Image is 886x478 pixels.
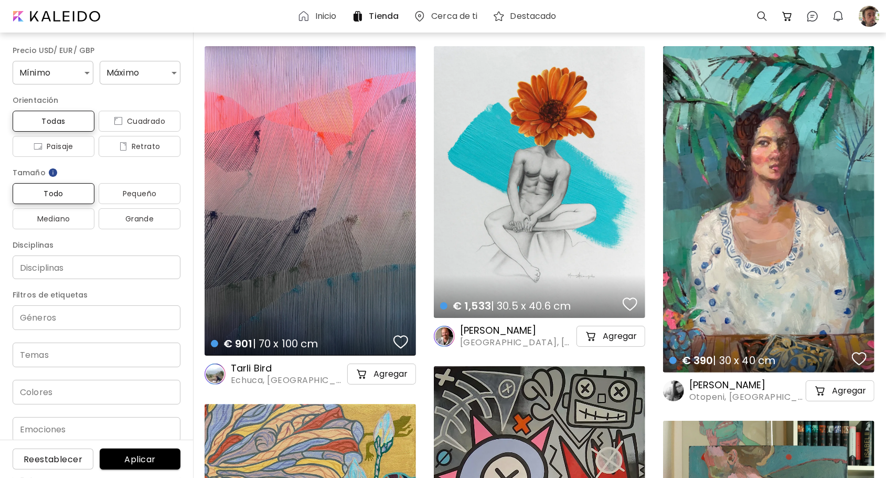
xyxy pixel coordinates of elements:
h5: Agregar [373,369,408,379]
span: Pequeño [107,187,172,200]
button: Pequeño [99,183,180,204]
a: € 1,533| 30.5 x 40.6 cmfavoriteshttps://cdn.kaleido.art/CDN/Artwork/175908/Primary/medium.webp?up... [434,46,645,318]
button: Aplicar [100,449,180,470]
button: cart-iconAgregar [806,380,874,401]
h4: | 30 x 40 cm [669,354,849,367]
button: favorites [391,332,411,353]
img: icon [119,142,127,151]
h6: Inicio [315,12,337,20]
button: Todas [13,111,94,132]
h6: Orientación [13,94,180,107]
button: cart-iconAgregar [347,364,416,385]
span: € 901 [223,336,253,351]
span: Grande [107,213,172,225]
h6: [PERSON_NAME] [689,379,804,391]
button: Grande [99,208,180,229]
h4: | 70 x 100 cm [211,337,390,350]
button: Reestablecer [13,449,93,470]
h6: Precio USD/ EUR/ GBP [13,44,180,57]
span: € 1,533 [453,299,491,313]
h6: Disciplinas [13,239,180,251]
span: Paisaje [21,140,86,153]
h6: Filtros de etiquetas [13,289,180,301]
img: cart-icon [585,330,597,343]
button: cart-iconAgregar [577,326,645,347]
div: Máximo [100,61,180,84]
button: favorites [620,294,640,315]
h6: Tarli Bird [231,362,345,375]
img: icon [34,142,42,151]
img: cart-icon [356,368,368,380]
a: Inicio [297,10,341,23]
span: Todo [21,187,86,200]
span: € 390 [682,353,713,368]
img: icon [114,117,123,125]
div: Mínimo [13,61,93,84]
span: Todas [21,115,86,128]
img: cart [781,10,794,23]
span: Aplicar [108,454,172,465]
span: Cuadrado [107,115,172,128]
span: Mediano [21,213,86,225]
img: info [48,167,58,178]
span: Reestablecer [21,454,85,465]
a: € 390| 30 x 40 cmfavoriteshttps://cdn.kaleido.art/CDN/Artwork/172053/Primary/medium.webp?updated=... [663,46,874,373]
h6: Cerca de ti [431,12,477,20]
span: [GEOGRAPHIC_DATA], [GEOGRAPHIC_DATA] [460,337,574,348]
h4: | 30.5 x 40.6 cm [440,299,620,313]
span: Retrato [107,140,172,153]
h6: [PERSON_NAME] [460,324,574,337]
a: [PERSON_NAME][GEOGRAPHIC_DATA], [GEOGRAPHIC_DATA]cart-iconAgregar [434,324,645,348]
button: favorites [849,348,869,369]
button: iconPaisaje [13,136,94,157]
span: Otopeni, [GEOGRAPHIC_DATA] [689,391,804,403]
button: iconRetrato [99,136,180,157]
a: [PERSON_NAME]Otopeni, [GEOGRAPHIC_DATA]cart-iconAgregar [663,379,874,403]
h5: Agregar [603,331,637,342]
img: bellIcon [832,10,845,23]
h6: Tienda [369,12,399,20]
a: Cerca de ti [413,10,482,23]
button: Mediano [13,208,94,229]
h5: Agregar [832,386,866,396]
a: Destacado [493,10,561,23]
h6: Tamaño [13,166,180,179]
span: Echuca, [GEOGRAPHIC_DATA] [231,375,345,386]
h6: Destacado [510,12,557,20]
button: iconCuadrado [99,111,180,132]
a: € 901| 70 x 100 cmfavoriteshttps://cdn.kaleido.art/CDN/Artwork/175147/Primary/medium.webp?updated... [205,46,416,356]
button: Todo [13,183,94,204]
button: bellIcon [829,7,847,25]
a: Tarli BirdEchuca, [GEOGRAPHIC_DATA]cart-iconAgregar [205,362,416,386]
img: chatIcon [806,10,819,23]
img: cart-icon [814,385,827,397]
a: Tienda [351,10,403,23]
